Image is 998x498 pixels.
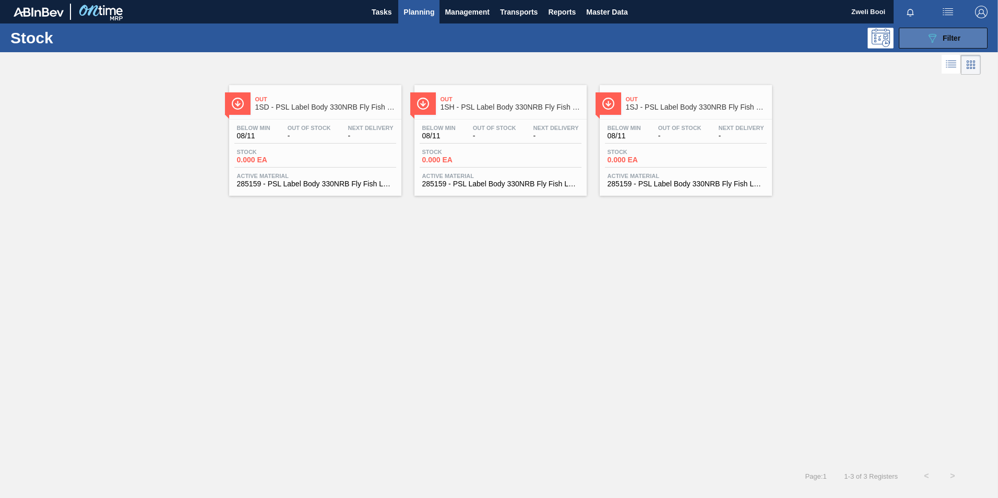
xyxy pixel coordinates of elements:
span: 08/11 [608,132,641,140]
button: Filter [899,28,988,49]
span: 1SH - PSL Label Body 330NRB Fly Fish Lemon PU [441,103,581,111]
span: 08/11 [422,132,456,140]
img: Ícone [231,97,244,110]
span: Out Of Stock [473,125,516,131]
div: Programming: no user selected [868,28,894,49]
span: Reports [548,6,576,18]
span: Management [445,6,490,18]
div: List Vision [942,55,961,75]
span: Stock [422,149,495,155]
span: 0.000 EA [608,156,681,164]
span: Page : 1 [805,472,826,480]
span: 0.000 EA [237,156,310,164]
a: ÍconeOut1SD - PSL Label Body 330NRB Fly Fish Lemon PUBelow Min08/11Out Of Stock-Next Delivery-Sto... [221,77,407,196]
img: Ícone [417,97,430,110]
img: Logout [975,6,988,18]
img: TNhmsLtSVTkK8tSr43FrP2fwEKptu5GPRR3wAAAABJRU5ErkJggg== [14,7,64,17]
a: ÍconeOut1SH - PSL Label Body 330NRB Fly Fish Lemon PUBelow Min08/11Out Of Stock-Next Delivery-Sto... [407,77,592,196]
span: Active Material [608,173,764,179]
span: Stock [237,149,310,155]
span: Stock [608,149,681,155]
span: Transports [500,6,538,18]
span: - [658,132,702,140]
span: - [288,132,331,140]
h1: Stock [10,32,167,44]
span: Active Material [237,173,394,179]
span: 285159 - PSL Label Body 330NRB Fly Fish Lemon PU [422,180,579,188]
span: - [473,132,516,140]
button: < [913,463,940,489]
span: Active Material [422,173,579,179]
span: Below Min [237,125,270,131]
span: Out [255,96,396,102]
span: - [533,132,579,140]
span: Next Delivery [719,125,764,131]
span: 08/11 [237,132,270,140]
span: Out [626,96,767,102]
span: 1SD - PSL Label Body 330NRB Fly Fish Lemon PU [255,103,396,111]
img: Ícone [602,97,615,110]
span: Below Min [608,125,641,131]
span: 285159 - PSL Label Body 330NRB Fly Fish Lemon PU [608,180,764,188]
span: 0.000 EA [422,156,495,164]
span: Tasks [370,6,393,18]
span: 1SJ - PSL Label Body 330NRB Fly Fish Lemon PU [626,103,767,111]
span: Master Data [586,6,627,18]
span: 285159 - PSL Label Body 330NRB Fly Fish Lemon PU [237,180,394,188]
span: Planning [403,6,434,18]
img: userActions [942,6,954,18]
a: ÍconeOut1SJ - PSL Label Body 330NRB Fly Fish Lemon PUBelow Min08/11Out Of Stock-Next Delivery-Sto... [592,77,777,196]
span: Out [441,96,581,102]
span: 1 - 3 of 3 Registers [842,472,898,480]
span: Next Delivery [533,125,579,131]
button: Notifications [894,5,927,19]
span: Out Of Stock [288,125,331,131]
span: Next Delivery [348,125,394,131]
span: - [348,132,394,140]
span: Below Min [422,125,456,131]
button: > [940,463,966,489]
div: Card Vision [961,55,981,75]
span: Out Of Stock [658,125,702,131]
span: - [719,132,764,140]
span: Filter [943,34,960,42]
